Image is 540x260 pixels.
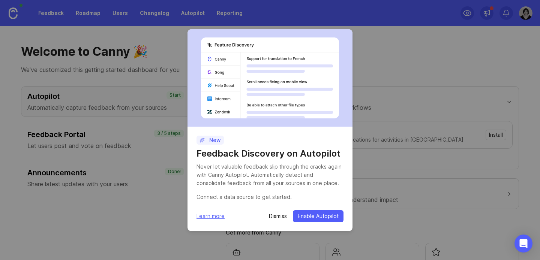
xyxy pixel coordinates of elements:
h1: Feedback Discovery on Autopilot [196,148,343,160]
div: Open Intercom Messenger [514,235,532,253]
span: Enable Autopilot [298,212,339,220]
div: Connect a data source to get started. [196,193,343,201]
button: Enable Autopilot [293,210,343,222]
div: Never let valuable feedback slip through the cracks again with Canny Autopilot. Automatically det... [196,163,343,187]
a: Learn more [196,212,225,220]
p: New [199,136,221,144]
button: Dismiss [269,212,287,220]
img: autopilot-456452bdd303029aca878276f8eef889.svg [201,37,339,118]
